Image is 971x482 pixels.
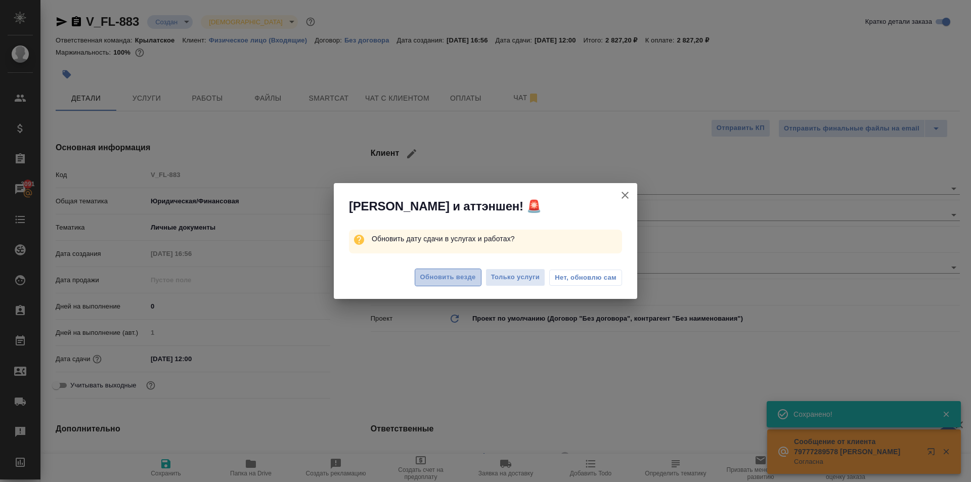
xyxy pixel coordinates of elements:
span: Нет, обновлю сам [555,273,616,283]
span: [PERSON_NAME] и аттэншен! 🚨 [349,198,542,214]
span: Обновить везде [420,272,476,283]
span: Только услуги [491,272,540,283]
button: Только услуги [485,269,546,286]
button: Нет, обновлю сам [549,270,622,286]
p: Обновить дату сдачи в услугах и работах? [372,230,622,248]
button: Обновить везде [415,269,481,286]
